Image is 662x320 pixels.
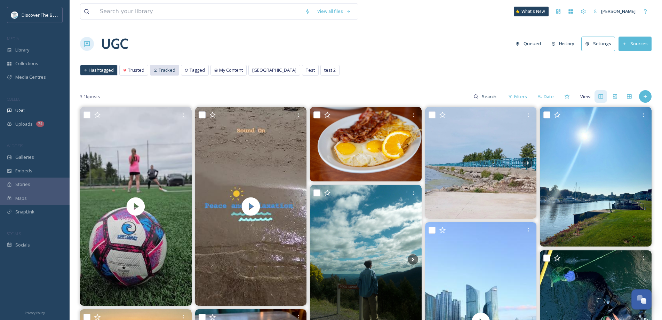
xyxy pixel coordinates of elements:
img: Start your day with a hearty combination of crispy bacon, eggs, and flavorful hash browns. 🍽️ #Bu... [310,107,422,181]
a: View all files [314,5,354,18]
span: Galleries [15,154,34,161]
a: Privacy Policy [25,308,45,317]
span: Tagged [190,67,205,73]
span: Hashtagged [89,67,114,73]
span: Filters [514,93,527,100]
button: Sources [619,37,652,51]
span: View: [580,93,591,100]
span: Test [306,67,315,73]
a: History [548,37,582,50]
img: 1710423113617.jpeg [11,11,18,18]
button: Open Chat [631,289,652,310]
span: Uploads [15,121,33,127]
a: Queued [512,37,548,50]
span: Library [15,47,29,53]
button: Settings [581,37,615,51]
input: Search [478,89,501,103]
img: thumbnail [80,107,192,306]
a: What's New [514,7,549,16]
span: UGC [15,107,25,114]
video: Peace and Relaxation #peace #peaceful #relaxing #blissful #beachtime #sandandsun #myhappyplace #w... [195,107,306,306]
span: Trusted [128,67,144,73]
span: Collections [15,60,38,67]
span: WIDGETS [7,143,23,148]
input: Search your library [96,4,301,19]
span: MEDIA [7,36,19,41]
span: Discover The Blue [22,11,59,18]
span: [GEOGRAPHIC_DATA] [252,67,296,73]
img: thumbnail [195,107,306,306]
span: [PERSON_NAME] [601,8,636,14]
span: Stories [15,181,30,188]
button: Queued [512,37,544,50]
span: test 2 [324,67,336,73]
button: History [548,37,578,50]
video: Getting Reps #getbiggoalkeeping #gbgk #WestCoastGoalkeeping #goalkeeper #Goalkeepers #Goalkeeping... [80,107,192,306]
span: SOCIALS [7,231,21,236]
span: My Content [219,67,243,73]
span: Embeds [15,167,32,174]
span: Maps [15,195,27,202]
a: [PERSON_NAME] [590,5,639,18]
span: 3.1k posts [80,93,100,100]
a: Settings [581,37,619,51]
a: UGC [101,33,128,54]
span: COLLECT [7,96,22,102]
div: 74 [36,121,44,127]
span: Socials [15,242,30,248]
span: Tracked [159,67,175,73]
span: SnapLink [15,209,34,215]
span: Media Centres [15,74,46,80]
img: Blissful Beach Time #caseville #portaustin #lakehuron #happyplace #beachlover #sunset #bliss #san... [425,107,537,219]
img: Happy Sunday! A lot of good things don’t get made because of too much thinking. #morning on the #... [540,107,652,247]
span: Privacy Policy [25,311,45,315]
span: Date [544,93,554,100]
